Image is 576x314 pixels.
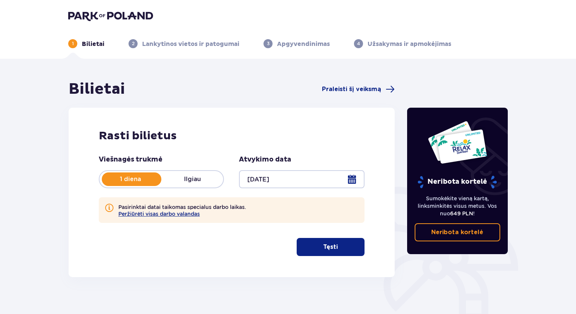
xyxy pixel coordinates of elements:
[418,195,497,216] font: Sumokėkite vieną kartą, linksminkitės visus metus. Vos nuo
[129,39,239,48] div: 2Lankytinos vietos ir patogumai
[142,40,239,48] font: Lankytinos vietos ir patogumai
[68,11,153,21] img: Lenkijos parko logotipas
[450,210,473,216] font: 649 PLN
[427,120,487,164] img: Du įėjimo į „Suntago“ atvirukai su užrašu „NERIBOTAS POILSIS“ baltame fone su tropiniais lapais i...
[323,244,338,250] font: Tęsti
[415,223,501,241] a: Neribota kortelė
[132,41,135,46] font: 2
[431,229,483,235] font: Neribota kortelė
[357,41,360,46] font: 4
[99,155,162,164] font: Viešnagės trukmė
[322,85,395,94] a: Praleisti šį veiksmą
[263,39,330,48] div: 3Apgyvendinimas
[239,155,291,164] font: Atvykimo data
[277,40,330,48] font: Apgyvendinimas
[118,204,246,210] font: Pasirinktai datai taikomas specialus darbo laikas.
[68,39,104,48] div: 1Bilietai
[297,238,365,256] button: Tęsti
[118,211,200,217] button: Peržiūrėti visas darbo valandas
[72,41,74,46] font: 1
[120,175,141,183] font: 1 diena
[354,39,451,48] div: 4Užsakymas ir apmokėjimas
[99,129,177,143] font: Rasti bilietus
[427,177,487,186] font: Neribota kortelė
[82,40,104,48] font: Bilietai
[184,175,201,183] font: Ilgiau
[69,80,125,99] font: Bilietai
[267,41,270,46] font: 3
[322,86,381,92] font: Praleisti šį veiksmą
[368,40,451,48] font: Užsakymas ir apmokėjimas
[473,210,475,216] font: !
